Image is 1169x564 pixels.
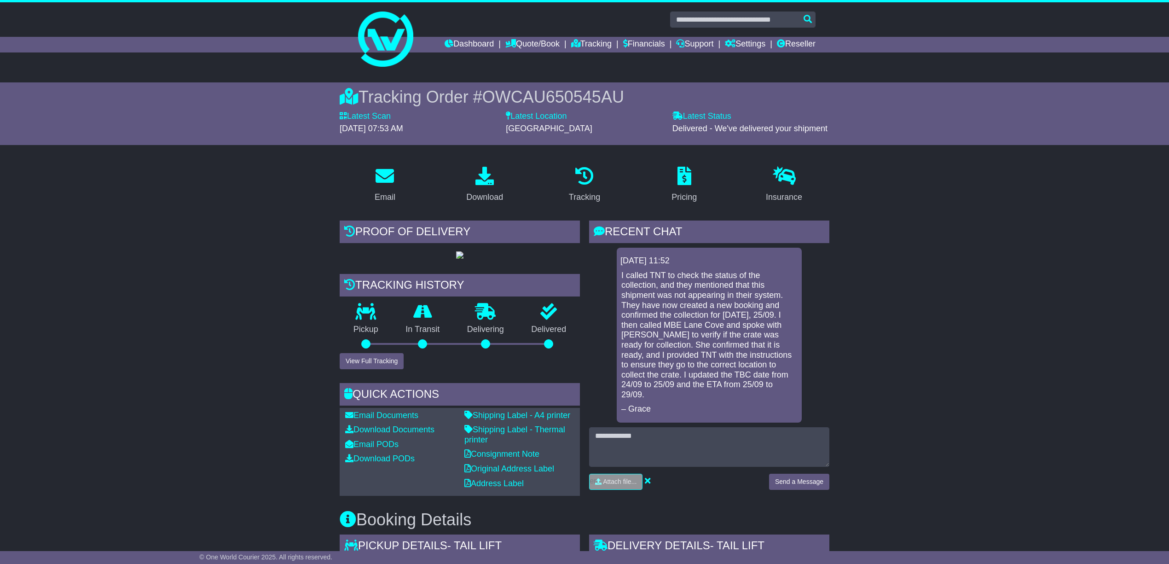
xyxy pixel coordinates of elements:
[340,383,580,408] div: Quick Actions
[464,449,539,459] a: Consignment Note
[445,37,494,52] a: Dashboard
[571,37,612,52] a: Tracking
[466,191,503,204] div: Download
[769,474,829,490] button: Send a Message
[766,191,802,204] div: Insurance
[589,535,829,559] div: Delivery Details
[621,271,797,400] p: I called TNT to check the status of the collection, and they mentioned that this shipment was not...
[676,37,713,52] a: Support
[345,440,399,449] a: Email PODs
[621,404,797,414] p: – Grace
[464,479,524,488] a: Address Label
[340,535,580,559] div: Pickup Details
[340,87,829,107] div: Tracking Order #
[760,163,808,207] a: Insurance
[340,274,580,299] div: Tracking history
[199,553,332,561] span: © One World Courier 2025. All rights reserved.
[620,256,798,266] div: [DATE] 11:52
[340,325,392,335] p: Pickup
[672,111,731,122] label: Latest Status
[340,124,403,133] span: [DATE] 07:53 AM
[671,191,697,204] div: Pricing
[340,221,580,245] div: Proof of Delivery
[569,191,600,204] div: Tracking
[506,111,567,122] label: Latest Location
[464,411,570,420] a: Shipping Label - A4 printer
[725,37,765,52] a: Settings
[345,425,434,434] a: Download Documents
[460,163,509,207] a: Download
[340,353,404,369] button: View Full Tracking
[392,325,454,335] p: In Transit
[345,454,415,463] a: Download PODs
[589,221,829,245] div: RECENT CHAT
[464,425,565,444] a: Shipping Label - Thermal printer
[456,251,463,259] img: GetPodImage
[505,37,560,52] a: Quote/Book
[340,511,829,529] h3: Booking Details
[375,191,395,204] div: Email
[777,37,816,52] a: Reseller
[666,163,703,207] a: Pricing
[369,163,401,207] a: Email
[506,124,592,133] span: [GEOGRAPHIC_DATA]
[464,464,554,473] a: Original Address Label
[563,163,606,207] a: Tracking
[710,539,764,552] span: - Tail Lift
[453,325,518,335] p: Delivering
[672,124,828,133] span: Delivered - We've delivered your shipment
[340,111,391,122] label: Latest Scan
[447,539,502,552] span: - Tail Lift
[518,325,580,335] p: Delivered
[623,37,665,52] a: Financials
[482,87,624,106] span: OWCAU650545AU
[345,411,418,420] a: Email Documents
